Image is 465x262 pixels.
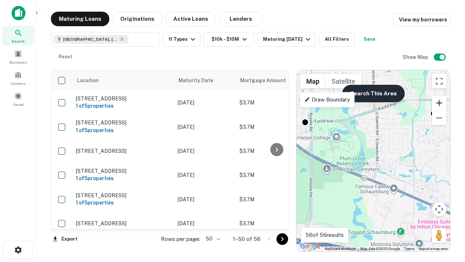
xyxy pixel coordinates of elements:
button: Active Loans [165,12,216,26]
span: Contacts [11,80,25,86]
span: Map data ©2025 Google [360,247,400,251]
p: [DATE] [178,99,232,107]
p: [STREET_ADDRESS] [76,192,170,199]
div: 50 [203,234,221,244]
iframe: Chat Widget [429,180,465,215]
a: Search [2,26,34,45]
p: Rows per page: [161,235,200,243]
p: [STREET_ADDRESS] [76,148,170,154]
span: Location [77,76,99,85]
th: Mortgage Amount [236,70,316,91]
p: [DATE] [178,219,232,227]
button: Lenders [219,12,263,26]
th: Maturity Date [174,70,236,91]
button: Toggle fullscreen view [432,74,446,88]
p: [STREET_ADDRESS] [76,220,170,227]
h6: 1 of 5 properties [76,174,170,182]
img: Google [298,242,322,251]
a: Contacts [2,68,34,88]
button: 11 Types [163,32,201,47]
button: Maturing [DATE] [257,32,316,47]
span: Mortgage Amount [240,76,295,85]
h6: 1 of 5 properties [76,199,170,207]
p: $3.7M [239,195,312,203]
p: $3.7M [239,123,312,131]
div: 0 0 [296,70,450,251]
button: Save your search to get updates of matches that match your search criteria. [358,32,381,47]
a: View my borrowers [393,13,450,26]
a: Terms (opens in new tab) [404,247,415,251]
p: [STREET_ADDRESS] [76,119,170,126]
div: Maturing [DATE] [263,35,312,44]
button: Maturing Loans [51,12,109,26]
p: Draw Boundary [304,95,350,104]
p: $3.7M [239,99,312,107]
span: Search [12,38,25,44]
p: $3.7M [239,147,312,155]
button: Zoom out [432,111,446,125]
img: capitalize-icon.png [12,6,25,20]
a: Borrowers [2,47,34,67]
button: Go to next page [276,233,288,245]
h6: 1 of 5 properties [76,102,170,110]
p: [DATE] [178,195,232,203]
a: Open this area in Google Maps (opens a new window) [298,242,322,251]
p: $3.7M [239,219,312,227]
button: Originations [112,12,162,26]
p: 1–50 of 56 [233,235,260,243]
button: Show street map [300,74,325,88]
button: Search This Area [342,85,405,102]
button: Drag Pegman onto the map to open Street View [432,228,446,243]
p: [DATE] [178,171,232,179]
p: 56 of 56 results [306,231,344,239]
span: Maturity Date [178,76,223,85]
th: Location [72,70,174,91]
button: Reset [54,49,77,64]
p: [DATE] [178,123,232,131]
button: Zoom in [432,96,446,110]
p: $3.7M [239,171,312,179]
p: [STREET_ADDRESS] [76,95,170,102]
p: [STREET_ADDRESS] [76,168,170,174]
button: Show satellite imagery [325,74,361,88]
h6: Show Map [403,53,429,61]
span: Saved [13,102,24,107]
p: [DATE] [178,147,232,155]
a: Report a map error [419,247,448,251]
button: $10k - $10M [203,32,254,47]
button: Export [51,234,79,245]
span: Borrowers [9,59,27,65]
h6: 1 of 5 properties [76,126,170,134]
span: [GEOGRAPHIC_DATA], [GEOGRAPHIC_DATA] [63,36,118,43]
a: Saved [2,89,34,109]
button: All Filters [319,32,355,47]
button: Keyboard shortcuts [325,246,356,251]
